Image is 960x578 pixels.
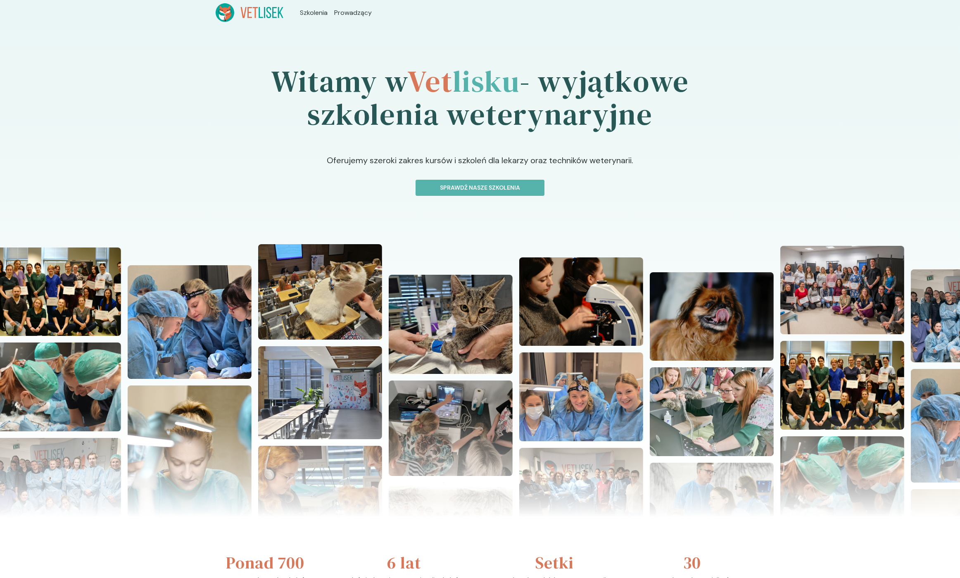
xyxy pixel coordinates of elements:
a: Prowadzący [334,8,372,18]
img: Z2WOmpbqstJ98vZ6_20241110_131239-2.jpg [650,367,774,456]
img: Z2WO0pbqstJ98vaO_DSC07789.JPG [780,341,904,429]
h3: 6 lat [387,550,421,575]
h1: Witamy w - wyjątkowe szkolenia weterynaryjne [216,42,744,154]
h3: Ponad 700 [226,550,304,575]
img: Z2WOopbqstJ98vZ9_20241110_112622.jpg [519,352,643,441]
h3: Setki [535,550,573,575]
span: Vet [407,61,452,102]
p: Sprawdź nasze szkolenia [423,183,537,192]
img: Z2WOn5bqstJ98vZ7_DSC06617.JPG [650,272,774,361]
a: Szkolenia [300,8,328,18]
img: Z2WOxZbqstJ98vaH_20240608_122030.jpg [258,346,382,439]
img: Z2WOzZbqstJ98vaN_20241110_112957.jpg [128,265,252,379]
img: Z2WOkZbqstJ98vZ3_KopiaDSC_9894-1-.jpg [780,246,904,334]
img: Z2WOrpbqstJ98vaB_DSC04907.JPG [519,257,643,346]
img: Z2WOt5bqstJ98vaD_20220625_145846.jpg [389,381,513,476]
p: Oferujemy szeroki zakres kursów i szkoleń dla lekarzy oraz techników weterynarii. [160,154,800,180]
img: Z2WOuJbqstJ98vaF_20221127_125425.jpg [389,275,513,374]
button: Sprawdź nasze szkolenia [416,180,544,196]
span: lisku [453,61,520,102]
h3: 30 [683,550,701,575]
img: Z2WOx5bqstJ98vaI_20240512_101618.jpg [258,244,382,340]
